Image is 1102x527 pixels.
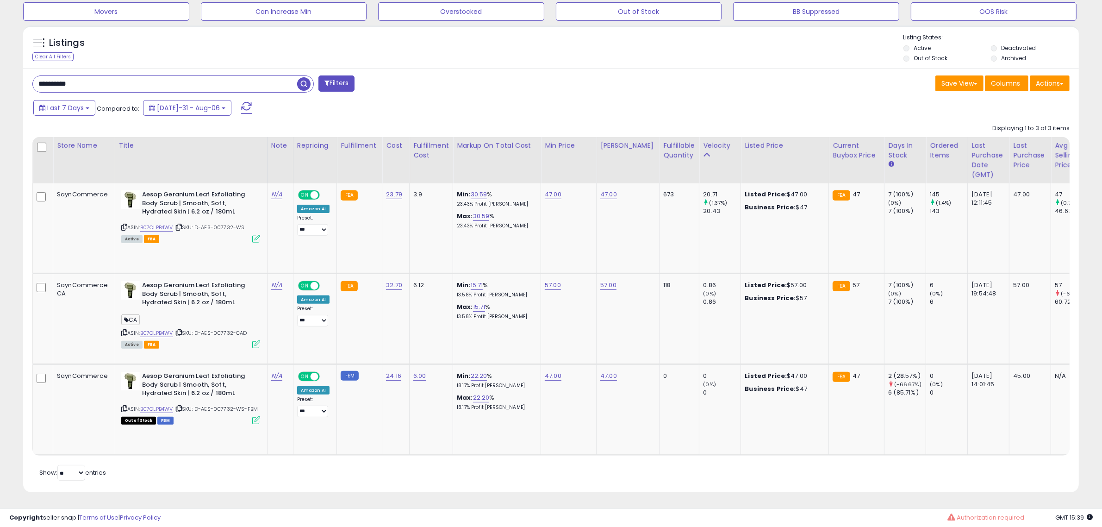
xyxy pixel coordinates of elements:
label: Archived [1001,54,1026,62]
div: [DATE] 14:01:45 [971,372,1002,389]
small: FBA [833,190,850,201]
div: Amazon AI [297,386,330,395]
small: (0%) [703,290,716,297]
div: 143 [930,207,967,215]
div: Listed Price [745,141,825,151]
div: [DATE] 12:11:45 [971,190,1002,207]
div: Fulfillable Quantity [663,141,695,160]
div: Clear All Filters [32,52,74,61]
div: ASIN: [121,281,260,347]
div: 0 [930,372,967,380]
div: Ordered Items [930,141,964,160]
small: (0%) [888,290,901,297]
div: 673 [663,190,692,199]
span: All listings currently available for purchase on Amazon [121,341,143,349]
span: CA [121,314,140,325]
label: Active [914,44,931,52]
b: Max: [457,393,473,402]
div: % [457,394,534,411]
span: [DATE]-31 - Aug-06 [157,103,220,113]
small: (0%) [888,199,901,207]
div: 6 [930,298,967,306]
span: | SKU: D-AES-007732-WS [174,224,245,231]
div: 45.00 [1013,372,1044,380]
b: Listed Price: [745,371,787,380]
a: 47.00 [545,190,561,199]
a: N/A [271,190,282,199]
small: (-6.13%) [1061,290,1083,297]
a: 30.59 [473,212,490,221]
button: Movers [23,2,189,21]
button: Actions [1030,75,1070,91]
div: Current Buybox Price [833,141,880,160]
div: $47.00 [745,190,822,199]
a: B07CLPB4WV [140,329,173,337]
button: Columns [985,75,1028,91]
div: Amazon AI [297,295,330,304]
div: 7 (100%) [888,190,926,199]
span: 47 [853,190,860,199]
div: Fulfillment [341,141,378,151]
div: 0.86 [703,298,741,306]
div: ASIN: [121,190,260,242]
b: Listed Price: [745,281,787,289]
span: Last 7 Days [47,103,84,113]
b: Min: [457,281,471,289]
button: Filters [318,75,355,92]
div: $47.00 [745,372,822,380]
div: 3.9 [413,190,446,199]
div: [PERSON_NAME] [600,141,655,151]
div: % [457,212,534,229]
div: $47 [745,385,822,393]
div: 118 [663,281,692,289]
b: Aesop Geranium Leaf Exfoliating Body Scrub | Smooth, Soft, Hydrated Skin | 6.2 oz / 180mL [142,281,255,309]
div: 6.12 [413,281,446,289]
b: Business Price: [745,384,796,393]
div: [DATE] 19:54:48 [971,281,1002,298]
div: Last Purchase Price [1013,141,1047,170]
div: Preset: [297,396,330,417]
div: SaynCommerce [57,190,108,199]
h5: Listings [49,37,85,50]
span: 47 [853,371,860,380]
a: 22.20 [471,371,487,381]
a: 47.00 [600,371,617,381]
small: Days In Stock. [888,160,894,169]
span: ON [299,282,311,290]
th: The percentage added to the cost of goods (COGS) that forms the calculator for Min & Max prices. [453,137,541,183]
button: Can Increase Min [201,2,367,21]
div: $57 [745,294,822,302]
small: FBM [341,371,359,381]
span: 2025-08-14 15:39 GMT [1055,513,1093,522]
a: B07CLPB4WV [140,224,173,232]
div: Last Purchase Date (GMT) [971,141,1005,180]
div: % [457,281,534,298]
div: 2 (28.57%) [888,372,926,380]
div: 145 [930,190,967,199]
small: (0%) [930,290,943,297]
b: Max: [457,302,473,311]
small: (0.71%) [1061,199,1080,207]
span: Compared to: [97,104,139,113]
a: 57.00 [600,281,616,290]
div: % [457,303,534,320]
div: 57.00 [1013,281,1044,289]
div: 47 [1055,190,1092,199]
span: | SKU: D-AES-007732-CAD [174,329,247,337]
div: Title [119,141,263,151]
b: Max: [457,212,473,220]
div: Fulfillment Cost [413,141,449,160]
b: Aesop Geranium Leaf Exfoliating Body Scrub | Smooth, Soft, Hydrated Skin | 6.2 oz / 180mL [142,372,255,400]
b: Aesop Geranium Leaf Exfoliating Body Scrub | Smooth, Soft, Hydrated Skin | 6.2 oz / 180mL [142,190,255,219]
span: OFF [318,373,333,381]
div: 6 [930,281,967,289]
span: 57 [853,281,859,289]
div: 7 (100%) [888,207,926,215]
span: Columns [991,79,1020,88]
b: Min: [457,190,471,199]
a: B07CLPB4WV [140,405,173,413]
div: Velocity [703,141,737,151]
div: 20.43 [703,207,741,215]
button: BB Suppressed [733,2,899,21]
div: 20.71 [703,190,741,199]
